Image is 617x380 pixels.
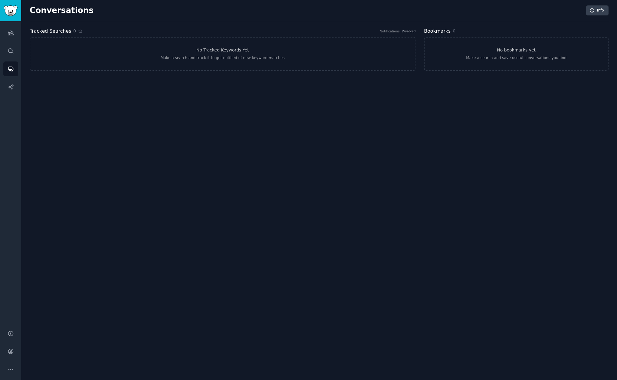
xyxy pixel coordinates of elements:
[497,47,536,53] h3: No bookmarks yet
[586,5,609,16] a: Info
[73,28,76,34] span: 0
[4,5,18,16] img: GummySearch logo
[466,55,566,61] div: Make a search and save useful conversations you find
[453,28,455,33] span: 0
[424,28,451,35] h2: Bookmarks
[380,29,400,33] div: Notifications
[196,47,249,53] h3: No Tracked Keywords Yet
[402,29,416,33] a: Disabled
[161,55,285,61] div: Make a search and track it to get notified of new keyword matches
[30,37,415,71] a: No Tracked Keywords YetMake a search and track it to get notified of new keyword matches
[424,37,609,71] a: No bookmarks yetMake a search and save useful conversations you find
[30,6,94,15] h2: Conversations
[30,28,71,35] h2: Tracked Searches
